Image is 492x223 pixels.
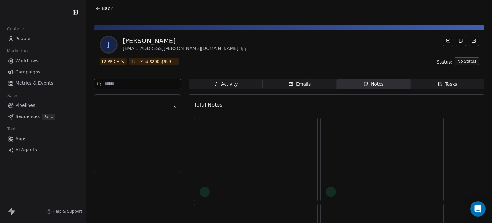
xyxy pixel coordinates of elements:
[455,57,479,65] button: No Status
[131,59,171,64] div: T2 – Paid $200–$999
[5,67,81,77] a: Campaigns
[15,102,35,109] span: Pipelines
[4,46,30,56] span: Marketing
[5,78,81,89] a: Metrics & Events
[5,33,81,44] a: People
[102,5,113,12] span: Back
[102,59,119,64] div: T2 PRICE
[53,209,82,214] span: Help & Support
[470,201,486,217] div: Open Intercom Messenger
[123,36,247,45] div: [PERSON_NAME]
[15,57,38,64] span: Workflows
[5,111,81,122] a: SequencesBeta
[4,24,28,34] span: Contacts
[4,91,21,100] span: Sales
[123,45,247,53] div: [EMAIL_ADDRESS][PERSON_NAME][DOMAIN_NAME]
[5,145,81,155] a: AI Agents
[101,37,116,52] span: J
[5,100,81,111] a: Pipelines
[15,135,27,142] span: Apps
[194,102,223,108] span: Total Notes
[15,147,37,153] span: AI Agents
[213,81,238,88] div: Activity
[15,113,40,120] span: Sequences
[15,35,30,42] span: People
[438,81,457,88] div: Tasks
[5,56,81,66] a: Workflows
[4,124,20,134] span: Tools
[437,59,452,65] span: Status:
[15,80,53,87] span: Metrics & Events
[42,114,55,120] span: Beta
[92,3,117,14] button: Back
[15,69,40,75] span: Campaigns
[46,209,82,214] a: Help & Support
[288,81,311,88] div: Emails
[5,133,81,144] a: Apps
